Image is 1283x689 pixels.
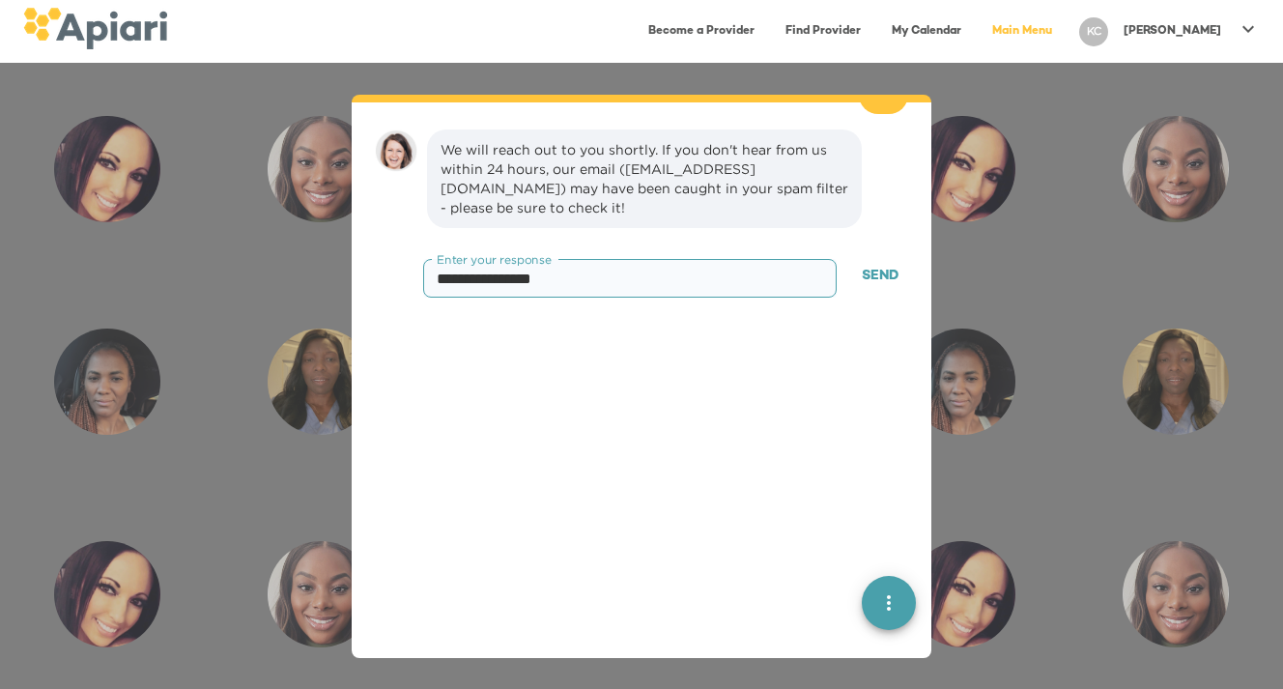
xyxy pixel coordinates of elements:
[862,577,916,631] button: quick menu
[375,129,417,172] img: amy.37686e0395c82528988e.png
[23,8,167,49] img: logo
[441,140,848,217] div: We will reach out to you shortly. If you don't hear from us within 24 hours, our email ([EMAIL_AD...
[774,12,872,51] a: Find Provider
[862,265,898,289] span: Send
[981,12,1064,51] a: Main Menu
[880,12,973,51] a: My Calendar
[637,12,766,51] a: Become a Provider
[1124,23,1221,40] p: [PERSON_NAME]
[1079,17,1108,46] div: KC
[844,259,916,295] button: Send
